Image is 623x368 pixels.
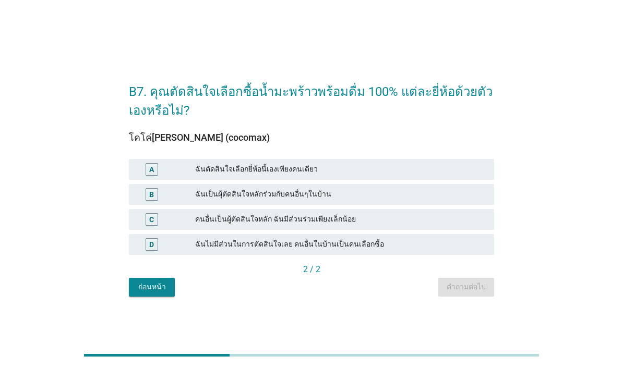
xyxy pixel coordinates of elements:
[195,188,486,201] div: ฉันเป็นผุ้ตัดสินใจหลักร่วมกับคนอื่นๆในบ้าน
[149,164,154,175] div: A
[129,263,494,276] div: 2 / 2
[129,72,494,120] h2: B7. คุณตัดสินใจเลือกซื้อน้ำมะพร้าวพร้อมดื่ม 100% แต่ละยี่ห้อด้วยตัวเองหรือไม่?
[129,130,494,144] div: โคโค่[PERSON_NAME] (cocomax)
[195,238,486,251] div: ฉันไม่มีส่วนในการตัดสินใจเลย คนอื่นในบ้านเป็นคนเลือกซื้อ
[195,213,486,226] div: คนอื่นเป็นผู้ตัดสินใจหลัก ฉันมีส่วนร่วมเพียงเล็กน้อย
[129,278,175,297] button: ก่อนหน้า
[137,281,166,292] div: ก่อนหน้า
[195,163,486,176] div: ฉันตัดสินใจเลือกยี่ห้อนี้เองเพียงคนเดียว
[149,214,154,225] div: C
[149,239,154,250] div: D
[149,189,154,200] div: B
